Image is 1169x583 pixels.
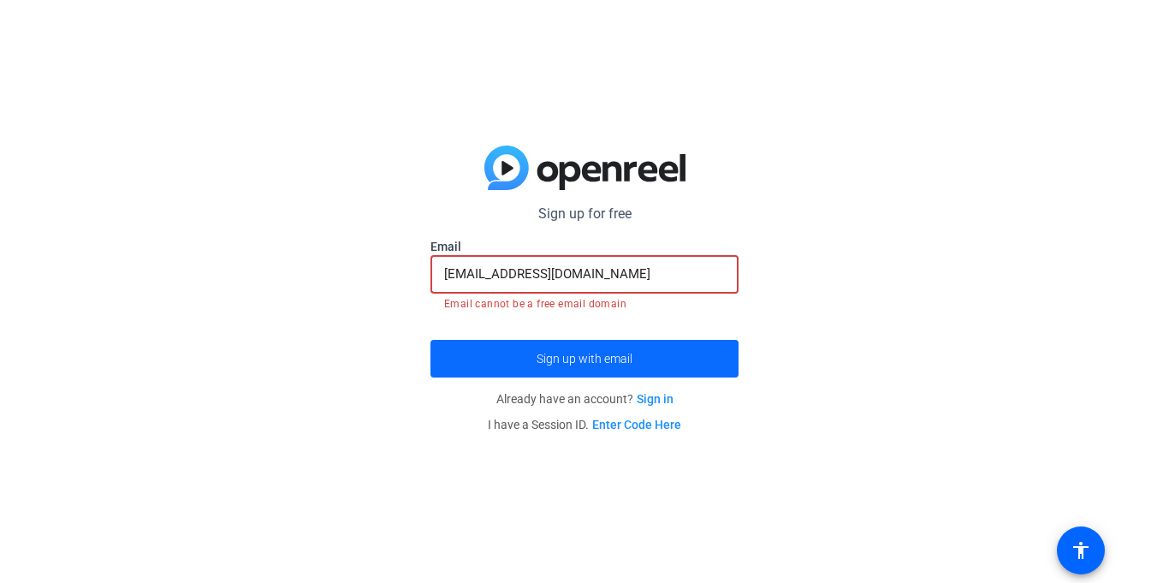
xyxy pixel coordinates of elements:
button: Sign up with email [430,340,739,378]
label: Email [430,238,739,255]
mat-icon: accessibility [1071,540,1091,561]
img: blue-gradient.svg [484,146,685,190]
span: I have a Session ID. [488,418,681,431]
mat-error: Email cannot be a free email domain [444,294,725,312]
a: Sign in [637,392,674,406]
input: Enter Email Address [444,264,725,284]
p: Sign up for free [430,204,739,224]
span: Already have an account? [496,392,674,406]
a: Enter Code Here [592,418,681,431]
